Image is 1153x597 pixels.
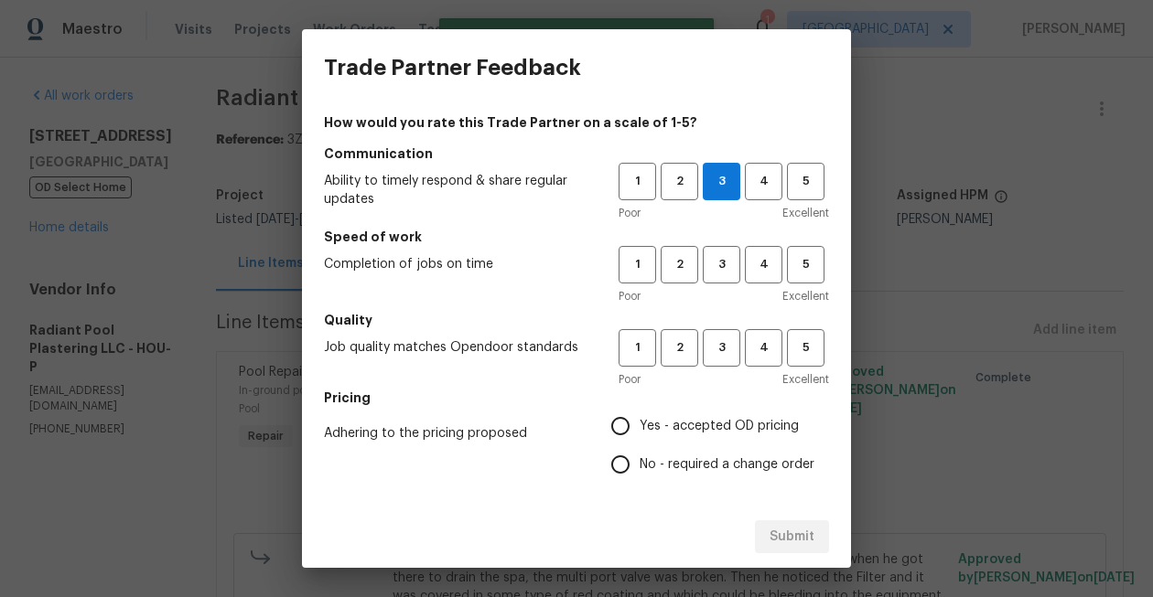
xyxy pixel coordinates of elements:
button: 4 [745,246,782,283]
button: 3 [703,246,740,283]
span: 5 [789,337,823,358]
span: 2 [663,337,696,358]
span: 3 [705,337,738,358]
span: Completion of jobs on time [324,255,589,273]
span: 1 [620,254,654,275]
span: 2 [663,254,696,275]
span: 4 [747,337,781,358]
span: 2 [663,171,696,192]
span: 5 [789,171,823,192]
span: Ability to timely respond & share regular updates [324,172,589,208]
span: 1 [620,337,654,358]
h4: How would you rate this Trade Partner on a scale of 1-5? [324,113,829,132]
span: No - required a change order [640,455,814,474]
button: 4 [745,163,782,200]
span: Poor [619,204,641,222]
h5: Quality [324,311,829,329]
span: Poor [619,287,641,305]
button: 2 [661,246,698,283]
button: 3 [703,329,740,367]
button: 4 [745,329,782,367]
h5: Communication [324,144,829,163]
span: 5 [789,254,823,275]
button: 5 [787,329,824,367]
span: 4 [747,254,781,275]
button: 2 [661,163,698,200]
span: Job quality matches Opendoor standards [324,338,589,357]
span: 1 [620,171,654,192]
span: 3 [705,254,738,275]
div: Pricing [611,407,829,484]
button: 1 [619,246,656,283]
span: 3 [704,171,739,192]
h3: Trade Partner Feedback [324,55,581,80]
span: Excellent [782,204,829,222]
span: 4 [747,171,781,192]
span: Excellent [782,370,829,389]
span: Excellent [782,287,829,305]
span: Yes - accepted OD pricing [640,417,799,436]
h5: Pricing [324,389,829,407]
span: Poor [619,370,641,389]
span: Adhering to the pricing proposed [324,424,582,442]
button: 2 [661,329,698,367]
button: 1 [619,329,656,367]
button: 3 [703,163,740,200]
button: 5 [787,163,824,200]
button: 1 [619,163,656,200]
h5: Speed of work [324,228,829,246]
button: 5 [787,246,824,283]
